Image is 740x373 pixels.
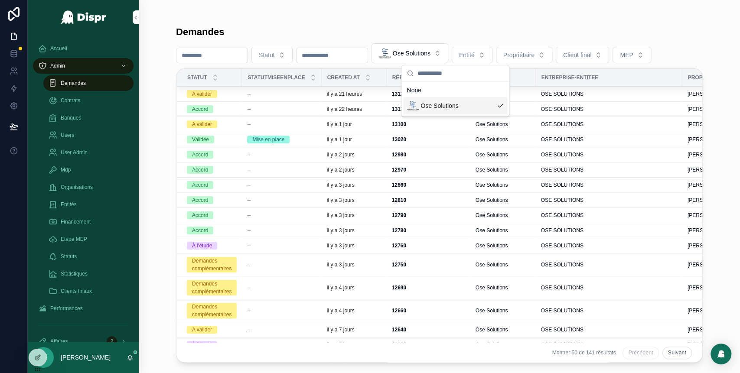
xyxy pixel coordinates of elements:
strong: 12790 [392,212,406,218]
a: Ose Solutions [476,151,531,158]
p: il y a 1 jour [327,121,352,128]
div: None [403,83,507,97]
span: JZ [39,352,47,363]
a: Admin [33,58,134,74]
span: -- [247,91,251,97]
a: Clients finaux [43,283,134,299]
a: 12750 [392,261,465,268]
span: OSE SOLUTIONS [541,151,584,158]
a: il y a 2 jours [327,151,381,158]
a: Affaires2 [33,334,134,349]
a: -- [247,242,316,249]
span: Demandes [61,80,86,87]
span: Référence [392,74,424,81]
span: Montrer 50 de 141 résultats [552,349,616,356]
a: -- [247,121,316,128]
div: Accord [192,166,208,174]
a: Accord [187,181,237,189]
span: Ose Solutions [476,227,508,234]
span: OSE SOLUTIONS [541,106,584,113]
p: il y a 21 heures [327,91,362,97]
a: -- [247,106,316,113]
span: -- [247,242,251,249]
span: OSE SOLUTIONS [541,227,584,234]
a: Ose Solutions [476,242,531,249]
a: Ose Solutions [476,166,531,173]
a: -- [247,151,316,158]
a: il y a 3 jours [327,197,381,204]
span: OSE SOLUTIONS [541,242,584,249]
span: OSE SOLUTIONS [541,136,584,143]
span: OSE SOLUTIONS [541,212,584,219]
h1: Demandes [176,26,224,38]
a: 12970 [392,166,465,173]
span: Ose Solutions [476,307,508,314]
strong: 13100 [392,121,406,127]
span: [PERSON_NAME] [688,182,730,188]
strong: 12970 [392,167,406,173]
span: -- [247,151,251,158]
span: OSE SOLUTIONS [541,326,584,333]
span: -- [247,121,251,128]
a: À l'étude [187,341,237,349]
span: Financement [61,218,91,225]
strong: 12640 [392,327,406,333]
a: Accord [187,227,237,234]
a: Accord [187,105,237,113]
a: Ose Solutions [476,284,531,291]
span: -- [247,197,251,204]
a: Financement [43,214,134,230]
a: OSE SOLUTIONS [541,284,677,291]
a: Demandes complémentaires [187,280,237,295]
div: Demandes complémentaires [192,257,231,272]
span: Performances [50,305,83,312]
span: [PERSON_NAME] [688,227,730,234]
span: Statuts [61,253,77,260]
span: [PERSON_NAME] [688,91,730,97]
span: Organisations [61,184,93,191]
span: OSE SOLUTIONS [541,261,584,268]
a: -- [247,197,316,204]
strong: 12810 [392,197,406,203]
a: Users [43,127,134,143]
span: Ose Solutions [476,341,508,348]
a: 12780 [392,227,465,234]
a: il y a 1 jour [327,136,381,143]
a: Contrats [43,93,134,108]
a: Ose Solutions [476,227,531,234]
a: Statuts [43,249,134,264]
span: [PERSON_NAME] [688,284,730,291]
p: il y a 3 jours [327,182,355,188]
div: Accord [192,105,208,113]
span: Ose Solutions [476,121,508,128]
a: il y a 22 heures [327,106,381,113]
a: OSE SOLUTIONS [541,341,677,348]
strong: 12760 [392,243,406,249]
div: À l'étude [192,242,212,250]
button: Select Button [372,43,448,63]
a: -- [247,227,316,234]
a: Accord [187,151,237,159]
span: [PERSON_NAME] [688,307,730,314]
span: [PERSON_NAME] [688,261,730,268]
a: Demandes complémentaires [187,257,237,272]
div: A valider [192,326,212,334]
a: OSE SOLUTIONS [541,136,677,143]
a: il y a 3 jours [327,182,381,188]
span: Ose Solutions [476,242,508,249]
a: Accord [187,166,237,174]
a: -- [247,212,316,219]
a: il y a 1 jour [327,121,381,128]
span: StatutMiseenplace [248,74,305,81]
a: il y a 3 jours [327,212,381,219]
span: Created at [327,74,360,81]
span: Statut [187,74,207,81]
div: A valider [192,90,212,98]
a: OSE SOLUTIONS [541,182,677,188]
span: Ose Solutions [476,261,508,268]
span: Statut [259,51,275,59]
strong: 13110 [392,106,406,112]
a: OSE SOLUTIONS [541,151,677,158]
span: -- [247,182,251,188]
span: [PERSON_NAME] [688,121,730,128]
